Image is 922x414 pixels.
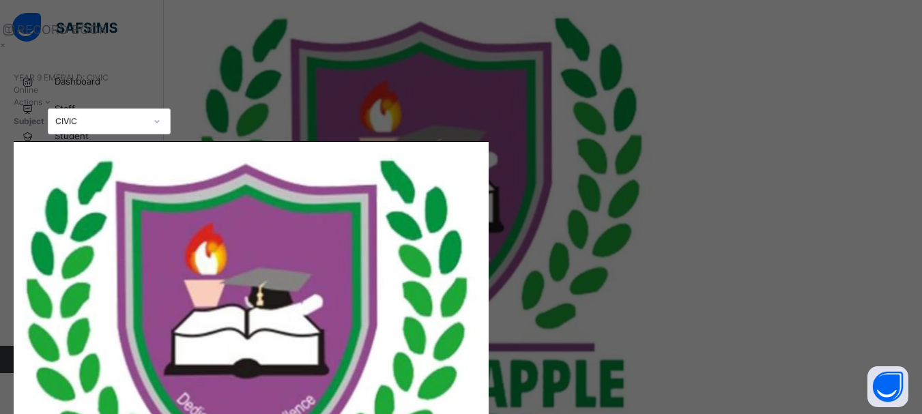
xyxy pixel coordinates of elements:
span: Online [14,85,38,95]
span: Subject [14,115,44,128]
button: Open asap [867,366,908,407]
span: CIVIC [85,72,109,83]
span: YEAR 9 EMERALD : [14,72,85,83]
span: Actions [14,97,42,107]
div: CIVIC [55,115,145,128]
